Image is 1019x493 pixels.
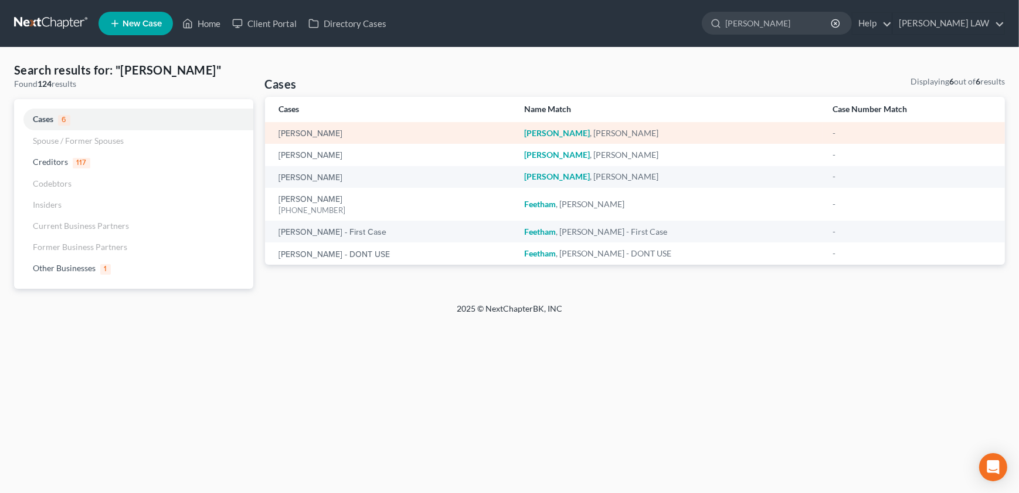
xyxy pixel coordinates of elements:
[833,149,991,161] div: -
[176,13,226,34] a: Home
[14,173,253,194] a: Codebtors
[525,128,590,138] em: [PERSON_NAME]
[525,149,814,161] div: , [PERSON_NAME]
[14,78,253,90] div: Found results
[14,194,253,215] a: Insiders
[33,200,62,210] span: Insiders
[58,115,70,126] span: 6
[33,263,96,273] span: Other Businesses
[911,76,1005,87] div: Displaying out of results
[279,251,390,259] a: [PERSON_NAME] - DONT USE
[14,62,253,78] h4: Search results for: "[PERSON_NAME]"
[525,171,590,181] em: [PERSON_NAME]
[833,248,991,259] div: -
[73,158,90,168] span: 117
[525,198,814,210] div: , [PERSON_NAME]
[833,127,991,139] div: -
[14,109,253,130] a: Cases6
[833,171,991,183] div: -
[14,215,253,237] a: Current Business Partners
[279,130,343,138] a: [PERSON_NAME]
[279,195,343,204] a: [PERSON_NAME]
[525,226,814,238] div: , [PERSON_NAME] - First Case
[14,237,253,258] a: Former Business Partners
[525,150,590,160] em: [PERSON_NAME]
[279,228,387,237] a: [PERSON_NAME] - First Case
[33,136,124,146] span: Spouse / Former Spouses
[14,258,253,279] a: Other Businesses1
[833,226,991,238] div: -
[175,303,844,324] div: 2025 © NextChapterBK, INC
[515,97,823,122] th: Name Match
[525,248,814,259] div: , [PERSON_NAME] - DONT USE
[279,151,343,160] a: [PERSON_NAME]
[123,19,162,28] span: New Case
[265,97,515,122] th: Cases
[525,227,556,237] em: Feetham
[14,130,253,151] a: Spouse / Former Spouses
[833,198,991,210] div: -
[279,174,343,182] a: [PERSON_NAME]
[525,199,556,209] em: Feetham
[303,13,392,34] a: Directory Cases
[976,76,980,86] strong: 6
[979,453,1007,481] div: Open Intercom Messenger
[33,157,68,167] span: Creditors
[852,13,892,34] a: Help
[265,76,297,92] h4: Cases
[525,248,556,258] em: Feetham
[893,13,1004,34] a: [PERSON_NAME] LAW
[226,13,303,34] a: Client Portal
[38,79,52,89] strong: 124
[525,127,814,139] div: , [PERSON_NAME]
[14,151,253,173] a: Creditors117
[33,221,129,231] span: Current Business Partners
[525,171,814,183] div: , [PERSON_NAME]
[33,242,127,252] span: Former Business Partners
[100,264,111,275] span: 1
[33,114,53,124] span: Cases
[279,205,506,216] div: [PHONE_NUMBER]
[823,97,1005,122] th: Case Number Match
[33,178,72,188] span: Codebtors
[949,76,954,86] strong: 6
[725,12,833,34] input: Search by name...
